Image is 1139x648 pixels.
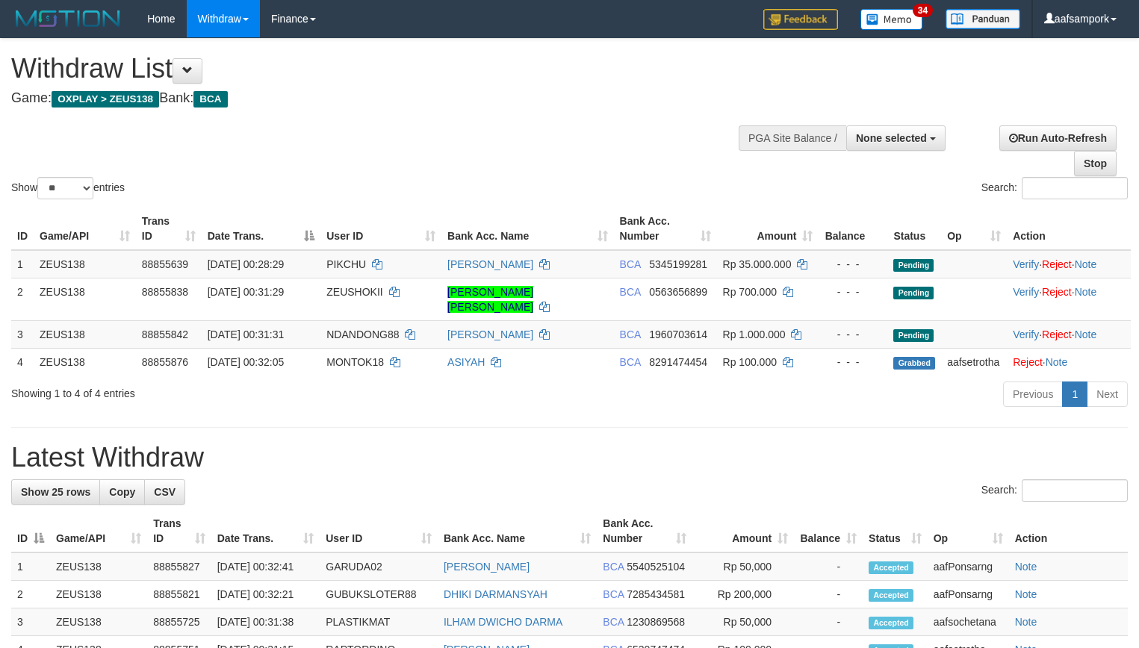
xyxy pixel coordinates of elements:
th: Balance [819,208,887,250]
a: Note [1075,286,1097,298]
td: 88855827 [147,552,211,581]
td: 3 [11,320,34,348]
a: Verify [1013,286,1039,298]
span: ZEUSHOKII [326,286,382,298]
a: ILHAM DWICHO DARMA [444,616,562,628]
h1: Latest Withdraw [11,443,1128,473]
th: Trans ID: activate to sort column ascending [147,510,211,552]
a: Copy [99,479,145,505]
span: OXPLAY > ZEUS138 [52,91,159,108]
img: Button%20Memo.svg [860,9,923,30]
th: Balance: activate to sort column ascending [794,510,863,552]
span: Rp 1.000.000 [723,328,786,340]
td: GARUDA02 [320,552,438,581]
td: 1 [11,250,34,278]
th: Amount: activate to sort column ascending [692,510,794,552]
td: PLASTIKMAT [320,608,438,636]
th: Amount: activate to sort column ascending [717,208,819,250]
span: BCA [193,91,227,108]
span: 88855842 [142,328,188,340]
span: [DATE] 00:31:31 [208,328,284,340]
td: 88855725 [147,608,211,636]
span: Copy 0563656899 to clipboard [649,286,707,298]
th: Op: activate to sort column ascending [928,510,1009,552]
img: Feedback.jpg [763,9,838,30]
td: Rp 50,000 [692,552,794,581]
th: Date Trans.: activate to sort column descending [202,208,321,250]
th: ID [11,208,34,250]
span: BCA [603,561,624,573]
td: aafsetrotha [941,348,1007,376]
a: Next [1087,381,1128,407]
th: Bank Acc. Number: activate to sort column ascending [597,510,692,552]
div: - - - [825,257,881,272]
span: Accepted [869,589,913,602]
td: · · [1007,320,1131,348]
span: NDANDONG88 [326,328,399,340]
a: Note [1015,616,1037,628]
span: Show 25 rows [21,486,90,498]
span: Rp 700.000 [723,286,777,298]
span: BCA [620,258,641,270]
td: ZEUS138 [34,320,136,348]
td: ZEUS138 [34,278,136,320]
div: - - - [825,327,881,342]
a: Note [1046,356,1068,368]
td: 1 [11,552,50,581]
span: Grabbed [893,357,935,370]
span: 34 [913,4,933,17]
span: [DATE] 00:28:29 [208,258,284,270]
span: Copy [109,486,135,498]
span: 88855838 [142,286,188,298]
a: CSV [144,479,185,505]
a: Show 25 rows [11,479,100,505]
td: · [1007,348,1131,376]
a: Note [1015,561,1037,573]
a: Note [1075,328,1097,340]
td: aafsochetana [928,608,1009,636]
a: [PERSON_NAME] [447,258,533,270]
th: User ID: activate to sort column ascending [320,208,441,250]
td: [DATE] 00:31:38 [211,608,320,636]
img: panduan.png [946,9,1020,29]
span: BCA [620,356,641,368]
a: Verify [1013,328,1039,340]
span: [DATE] 00:32:05 [208,356,284,368]
img: MOTION_logo.png [11,7,125,30]
th: Op: activate to sort column ascending [941,208,1007,250]
th: Action [1009,510,1128,552]
td: aafPonsarng [928,552,1009,581]
td: 3 [11,608,50,636]
h1: Withdraw List [11,54,745,84]
span: PIKCHU [326,258,366,270]
th: Status [887,208,941,250]
th: Date Trans.: activate to sort column ascending [211,510,320,552]
th: User ID: activate to sort column ascending [320,510,438,552]
span: Copy 1230869568 to clipboard [627,616,685,628]
td: - [794,581,863,608]
span: Rp 35.000.000 [723,258,792,270]
td: 2 [11,581,50,608]
th: Bank Acc. Name: activate to sort column ascending [441,208,614,250]
td: ZEUS138 [50,552,147,581]
span: Copy 1960703614 to clipboard [649,328,707,340]
span: Pending [893,329,934,342]
th: Game/API: activate to sort column ascending [34,208,136,250]
td: Rp 200,000 [692,581,794,608]
td: aafPonsarng [928,581,1009,608]
td: - [794,608,863,636]
td: 2 [11,278,34,320]
span: Rp 100.000 [723,356,777,368]
td: · · [1007,278,1131,320]
span: CSV [154,486,176,498]
td: [DATE] 00:32:41 [211,552,320,581]
a: Note [1075,258,1097,270]
span: None selected [856,132,927,144]
a: Verify [1013,258,1039,270]
a: Reject [1013,356,1043,368]
button: None selected [846,125,946,151]
th: Trans ID: activate to sort column ascending [136,208,202,250]
a: 1 [1062,381,1087,407]
span: Accepted [869,561,913,574]
a: Previous [1003,381,1063,407]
